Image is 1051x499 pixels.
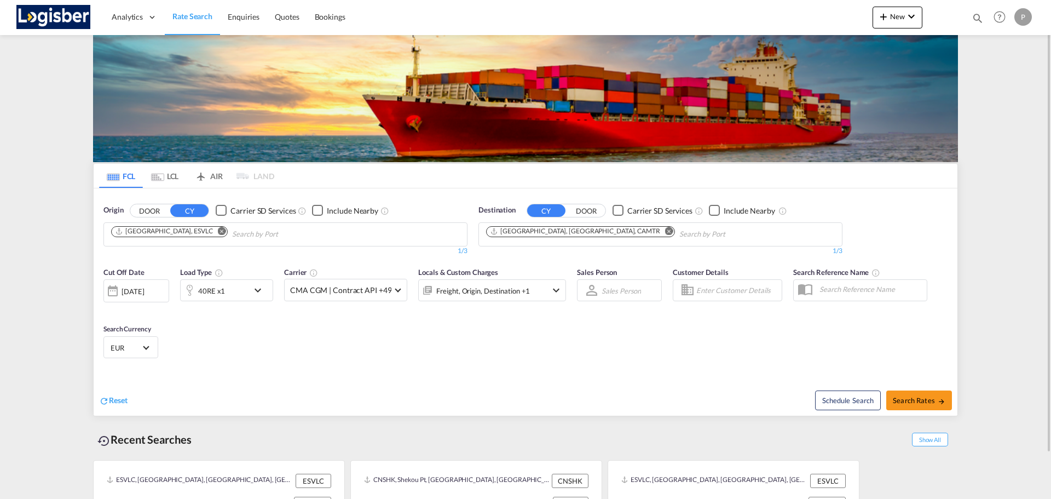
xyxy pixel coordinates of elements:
img: LCL+%26+FCL+BACKGROUND.png [93,35,958,162]
button: Search Ratesicon-arrow-right [886,391,952,410]
md-icon: Unchecked: Ignores neighbouring ports when fetching rates.Checked : Includes neighbouring ports w... [778,207,787,215]
span: Locals & Custom Charges [418,268,498,277]
md-icon: icon-magnify [972,12,984,24]
md-icon: icon-information-outline [215,268,223,277]
button: DOOR [567,204,605,217]
md-icon: icon-refresh [99,396,109,406]
span: Reset [109,395,128,405]
button: Note: By default Schedule search will only considerorigin ports, destination ports and cut off da... [815,391,881,410]
div: Valencia, ESVLC [115,227,213,236]
div: icon-refreshReset [99,395,128,407]
div: ESVLC [296,474,331,488]
div: CNSHK [552,474,588,488]
button: Remove [658,227,674,238]
input: Search Reference Name [814,281,927,297]
md-icon: icon-chevron-down [905,10,918,23]
md-checkbox: Checkbox No Ink [216,205,296,216]
div: [DATE] [103,279,169,302]
span: Analytics [112,12,143,22]
md-chips-wrap: Chips container. Use arrow keys to select chips. [109,223,340,243]
input: Enter Customer Details [696,282,778,299]
md-icon: Unchecked: Search for CY (Container Yard) services for all selected carriers.Checked : Search for... [298,207,307,215]
md-tab-item: FCL [99,164,143,188]
span: Sales Person [577,268,617,277]
div: 1/3 [103,246,467,256]
span: Search Rates [893,396,945,405]
span: Help [990,8,1009,26]
div: Carrier SD Services [230,205,296,216]
div: Help [990,8,1014,27]
div: P [1014,8,1032,26]
input: Chips input. [232,226,336,243]
md-checkbox: Checkbox No Ink [312,205,378,216]
span: Search Reference Name [793,268,880,277]
div: Recent Searches [93,427,196,452]
div: [DATE] [122,286,144,296]
div: Press delete to remove this chip. [115,227,215,236]
div: OriginDOOR CY Checkbox No InkUnchecked: Search for CY (Container Yard) services for all selected ... [94,188,957,416]
span: Search Currency [103,325,151,333]
button: CY [170,204,209,217]
div: Montreal, QC, CAMTR [490,227,660,236]
button: CY [527,204,565,217]
span: CMA CGM | Contract API +49 [290,285,391,296]
span: Quotes [275,12,299,21]
md-select: Sales Person [600,283,642,299]
div: ESVLC, Valencia, Spain, Southern Europe, Europe [107,474,293,488]
md-select: Select Currency: € EUREuro [109,340,152,355]
md-icon: icon-arrow-right [938,398,945,405]
div: Freight Origin Destination Factory Stuffing [436,283,530,299]
span: Enquiries [228,12,259,21]
md-icon: icon-airplane [194,170,207,178]
div: Include Nearby [327,205,378,216]
div: 40RE x1icon-chevron-down [180,279,273,301]
span: Origin [103,205,123,216]
span: Customer Details [673,268,728,277]
span: Show All [912,433,948,446]
img: d7a75e507efd11eebffa5922d020a472.png [16,5,90,30]
span: New [877,12,918,21]
md-tab-item: AIR [187,164,230,188]
md-pagination-wrapper: Use the left and right arrow keys to navigate between tabs [99,164,274,188]
md-icon: icon-plus 400-fg [877,10,890,23]
md-icon: icon-chevron-down [550,284,563,297]
div: CNSHK, Shekou Pt, China, Greater China & Far East Asia, Asia Pacific [364,474,549,488]
div: ESVLC [810,474,846,488]
div: icon-magnify [972,12,984,28]
div: Freight Origin Destination Factory Stuffingicon-chevron-down [418,279,566,301]
md-tab-item: LCL [143,164,187,188]
md-checkbox: Checkbox No Ink [613,205,692,216]
button: Remove [211,227,227,238]
md-icon: Unchecked: Search for CY (Container Yard) services for all selected carriers.Checked : Search for... [695,207,703,215]
span: Rate Search [172,12,212,21]
md-icon: The selected Trucker/Carrierwill be displayed in the rate results If the rates are from another f... [309,268,318,277]
md-datepicker: Select [103,301,112,316]
span: Load Type [180,268,223,277]
md-icon: Your search will be saved by the below given name [871,268,880,277]
div: Carrier SD Services [627,205,692,216]
span: Destination [478,205,516,216]
span: EUR [111,343,141,353]
md-chips-wrap: Chips container. Use arrow keys to select chips. [484,223,788,243]
md-icon: icon-chevron-down [251,284,270,297]
md-icon: icon-backup-restore [97,434,111,448]
div: 40RE x1 [198,283,225,299]
div: 1/3 [478,246,842,256]
span: Cut Off Date [103,268,145,277]
input: Chips input. [679,226,783,243]
div: Include Nearby [724,205,775,216]
div: ESVLC, Valencia, Spain, Southern Europe, Europe [621,474,807,488]
button: DOOR [130,204,169,217]
button: icon-plus 400-fgNewicon-chevron-down [873,7,922,28]
span: Bookings [315,12,345,21]
div: Press delete to remove this chip. [490,227,662,236]
md-checkbox: Checkbox No Ink [709,205,775,216]
span: Carrier [284,268,318,277]
md-icon: Unchecked: Ignores neighbouring ports when fetching rates.Checked : Includes neighbouring ports w... [380,207,389,215]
